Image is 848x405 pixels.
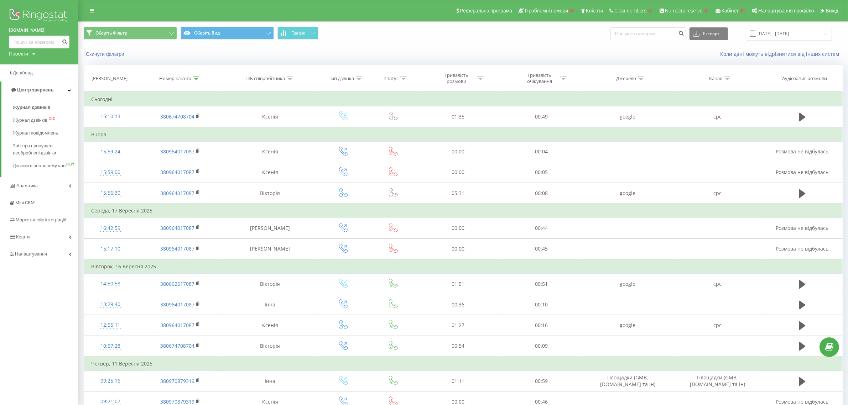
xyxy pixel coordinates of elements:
a: Дзвінки в реальному часіNEW [13,159,78,172]
div: 15:17:10 [91,242,130,256]
button: Експорт [690,27,728,40]
button: Скинути фільтри [84,51,128,57]
td: 00:00 [416,141,499,162]
a: 380964017087 [160,322,194,328]
td: Ксенія [224,162,317,183]
a: Журнал повідомлень [13,127,78,140]
span: Розмова не відбулась [776,225,829,231]
span: Mini CRM [15,200,35,205]
td: google [583,315,672,336]
div: 15:10:13 [91,110,130,123]
div: Номер клієнта [159,75,191,81]
td: 00:04 [500,141,583,162]
a: 380674708704 [160,342,194,349]
td: 00:36 [416,294,499,315]
div: [PERSON_NAME] [92,75,128,81]
span: Клієнти [586,8,603,14]
td: 01:35 [416,106,499,127]
span: Numbers reserve [665,8,702,14]
td: 00:44 [500,218,583,238]
div: Проекти [9,50,28,57]
span: Оберіть Фільтр [95,30,127,36]
span: Розмова не відбулась [776,398,829,405]
div: 16:42:59 [91,221,130,235]
span: Аналiтика [16,183,38,188]
a: 380964017087 [160,301,194,308]
span: Clear numbers [614,8,646,14]
img: Ringostat logo [9,7,69,25]
td: cpc [673,183,763,204]
div: 14:50:58 [91,277,130,291]
td: 01:27 [416,315,499,336]
a: 380964017087 [160,245,194,252]
span: Налаштування профілю [758,8,814,14]
td: 00:16 [500,315,583,336]
td: Сьогодні [84,92,843,106]
td: cpc [673,315,763,336]
td: Інна [224,294,317,315]
button: Графік [277,27,318,40]
a: 380662617087 [160,280,194,287]
span: Графік [291,31,305,36]
td: google [583,274,672,294]
div: Джерело [616,75,636,81]
td: 01:51 [416,274,499,294]
td: 00:45 [500,238,583,259]
div: 10:57:28 [91,339,130,353]
span: Звіт про пропущені необроблені дзвінки [13,142,75,157]
td: 00:09 [500,336,583,357]
a: 380964017087 [160,190,194,196]
span: Дзвінки в реальному часі [13,162,66,169]
td: cpc [673,106,763,127]
input: Пошук за номером [9,36,69,48]
div: Тип дзвінка [329,75,354,81]
td: cpc [673,274,763,294]
td: 00:00 [416,162,499,183]
span: Маркетплейс інтеграцій [16,217,67,222]
input: Пошук за номером [610,27,686,40]
a: 380970879319 [160,398,194,405]
td: [PERSON_NAME] [224,218,317,238]
span: Вихід [826,8,838,14]
span: Реферальна програма [460,8,513,14]
div: 13:29:40 [91,298,130,311]
div: Статус [384,75,399,81]
td: [PERSON_NAME] [224,238,317,259]
span: Розмова не відбулась [776,169,829,175]
td: 00:05 [500,162,583,183]
td: google [583,106,672,127]
td: Вівторок, 16 Вересня 2025 [84,259,843,274]
div: Тривалість очікування [520,72,558,84]
td: Інна [224,371,317,391]
td: 01:11 [416,371,499,391]
td: Ксенія [224,106,317,127]
a: Журнал дзвінківOLD [13,114,78,127]
span: Журнал дзвінків [13,104,51,111]
span: Дашборд [13,70,33,75]
div: 09:25:16 [91,374,130,388]
td: Ксенія [224,315,317,336]
button: Оберіть Фільтр [84,27,177,40]
div: 15:56:30 [91,186,130,200]
span: Журнал дзвінків [13,117,47,124]
span: Налаштування [15,251,47,257]
a: [DOMAIN_NAME] [9,27,69,34]
span: Центр звернень [17,87,53,93]
a: 380964017087 [160,148,194,155]
td: google [583,183,672,204]
div: Аудіозапис розмови [782,75,827,81]
td: 00:51 [500,274,583,294]
td: 00:54 [416,336,499,357]
a: 380674708704 [160,113,194,120]
td: 05:31 [416,183,499,204]
td: Площадки (GMB, [DOMAIN_NAME] та ін) [673,371,763,391]
div: Тривалість розмови [437,72,475,84]
td: 00:49 [500,106,583,127]
span: Кабінет [722,8,739,14]
td: Ксенія [224,141,317,162]
span: Розмова не відбулась [776,148,829,155]
button: Оберіть Вид [181,27,274,40]
td: Середа, 17 Вересня 2025 [84,204,843,218]
td: Вікторія [224,274,317,294]
a: Звіт про пропущені необроблені дзвінки [13,140,78,159]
